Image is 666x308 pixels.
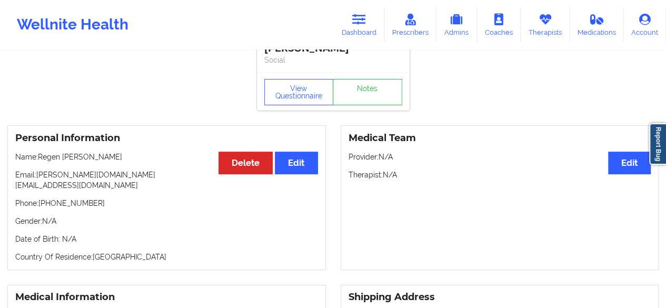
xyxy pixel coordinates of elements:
[15,132,318,144] h3: Personal Information
[349,170,651,180] p: Therapist: N/A
[15,170,318,191] p: Email: [PERSON_NAME][DOMAIN_NAME][EMAIL_ADDRESS][DOMAIN_NAME]
[15,216,318,226] p: Gender: N/A
[333,79,402,105] a: Notes
[570,7,624,42] a: Medications
[384,7,436,42] a: Prescribers
[349,132,651,144] h3: Medical Team
[264,55,402,65] p: Social
[334,7,384,42] a: Dashboard
[649,123,666,165] a: Report Bug
[436,7,477,42] a: Admins
[264,79,334,105] button: View Questionnaire
[608,152,651,174] button: Edit
[15,234,318,244] p: Date of Birth: N/A
[15,252,318,262] p: Country Of Residence: [GEOGRAPHIC_DATA]
[521,7,570,42] a: Therapists
[275,152,317,174] button: Edit
[349,291,651,303] h3: Shipping Address
[15,152,318,162] p: Name: Regen [PERSON_NAME]
[218,152,273,174] button: Delete
[477,7,521,42] a: Coaches
[623,7,666,42] a: Account
[349,152,651,162] p: Provider: N/A
[15,198,318,208] p: Phone: [PHONE_NUMBER]
[15,291,318,303] h3: Medical Information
